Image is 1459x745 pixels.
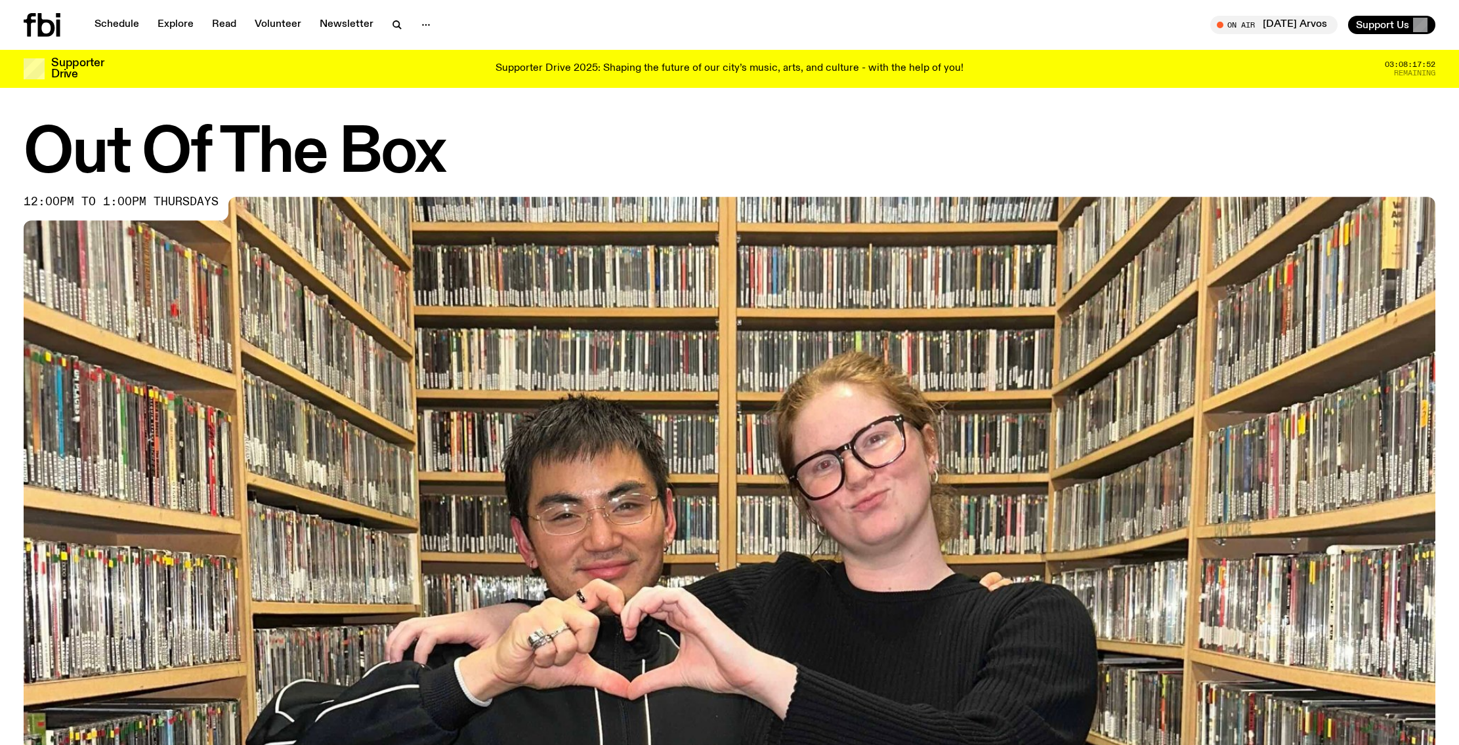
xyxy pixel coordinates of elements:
span: 12:00pm to 1:00pm thursdays [24,197,219,207]
p: Supporter Drive 2025: Shaping the future of our city’s music, arts, and culture - with the help o... [496,63,963,75]
span: 03:08:17:52 [1385,61,1435,68]
span: Remaining [1394,70,1435,77]
h3: Supporter Drive [51,58,104,80]
a: Volunteer [247,16,309,34]
button: Support Us [1348,16,1435,34]
h1: Out Of The Box [24,125,1435,184]
a: Newsletter [312,16,381,34]
a: Schedule [87,16,147,34]
span: Support Us [1356,19,1409,31]
a: Explore [150,16,201,34]
button: On Air[DATE] Arvos [1210,16,1338,34]
a: Read [204,16,244,34]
